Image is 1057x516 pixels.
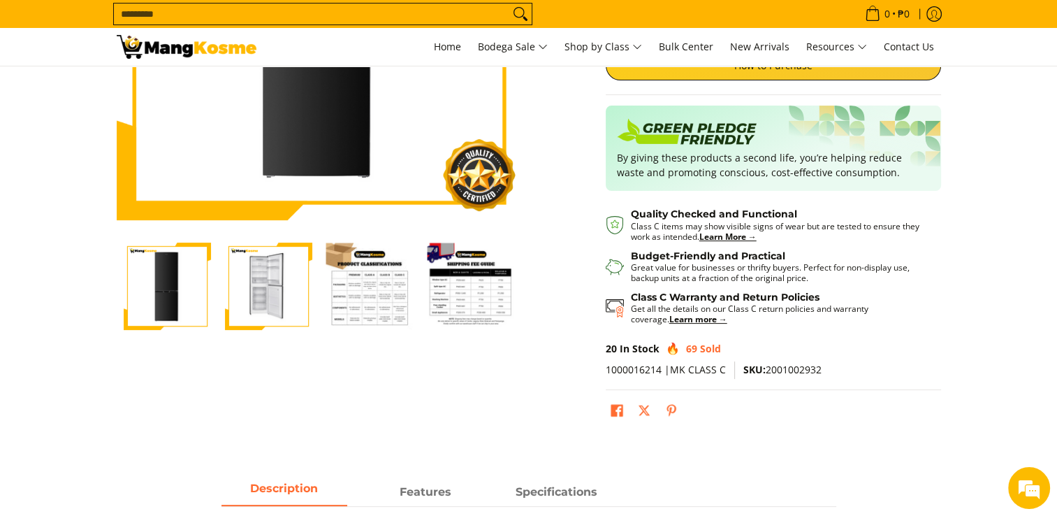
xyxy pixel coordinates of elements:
[494,480,620,506] a: Description 2
[427,28,468,66] a: Home
[884,40,934,53] span: Contact Us
[428,243,515,330] img: Condura 8.1 Cu Ft No Frost Bottom Freezer Inverter Refrigerator, Dark Inox, CBF-255i (Class C)-4
[631,221,927,242] p: Class C items may show visible signs of wear but are tested to ensure they work as intended.
[631,250,785,262] strong: Budget-Friendly and Practical
[270,28,941,66] nav: Main Menu
[743,363,822,376] span: 2001002932
[631,208,797,220] strong: Quality Checked and Functional
[434,40,461,53] span: Home
[723,28,796,66] a: New Arrivals
[634,401,654,424] a: Post on X
[221,480,347,505] span: Description
[743,363,766,376] span: SKU:
[471,28,555,66] a: Bodega Sale
[564,38,642,56] span: Shop by Class
[669,313,727,325] a: Learn more →
[877,28,941,66] a: Contact Us
[509,3,532,24] button: Search
[896,9,912,19] span: ₱0
[221,480,347,506] a: Description
[617,150,930,180] p: By giving these products a second life, you’re helping reduce waste and promoting conscious, cost...
[662,401,681,424] a: Pin on Pinterest
[799,28,874,66] a: Resources
[400,485,451,499] strong: Features
[806,38,867,56] span: Resources
[699,231,757,243] a: Learn More →
[617,117,757,150] img: Badge sustainability green pledge friendly
[557,28,649,66] a: Shop by Class
[652,28,720,66] a: Bulk Center
[606,363,726,376] span: 1000016214 |MK CLASS C
[730,40,789,53] span: New Arrivals
[124,243,211,330] img: Condura 8.1 Cu Ft No Frost Bottom Freezer Inverter Refrigerator, Dark Inox, CBF-255i (Class C)-1
[631,291,819,303] strong: Class C Warranty and Return Policies
[326,243,414,330] img: Condura 8.1 Cu Ft No Frost Bottom Freezer Inverter Refrigerator, Dark Inox, CBF-255i (Class C)-3
[117,35,256,59] img: Condura Bottom Freezer Inverter Ref CBF-255i (Class C) l Mang Kosme
[700,342,721,355] span: Sold
[225,243,312,330] img: Condura 8.1 Cu Ft No Frost Bottom Freezer Inverter Refrigerator, Dark Inox, CBF-255i (Class C)-2
[606,342,617,355] span: 20
[361,480,487,506] a: Description 1
[631,262,927,283] p: Great value for businesses or thrifty buyers. Perfect for non-display use, backup units at a frac...
[686,342,697,355] span: 69
[620,342,659,355] span: In Stock
[494,480,620,505] span: Specifications
[607,401,627,424] a: Share on Facebook
[861,6,914,22] span: •
[478,38,548,56] span: Bodega Sale
[882,9,892,19] span: 0
[659,40,713,53] span: Bulk Center
[631,303,927,324] p: Get all the details on our Class C return policies and warranty coverage.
